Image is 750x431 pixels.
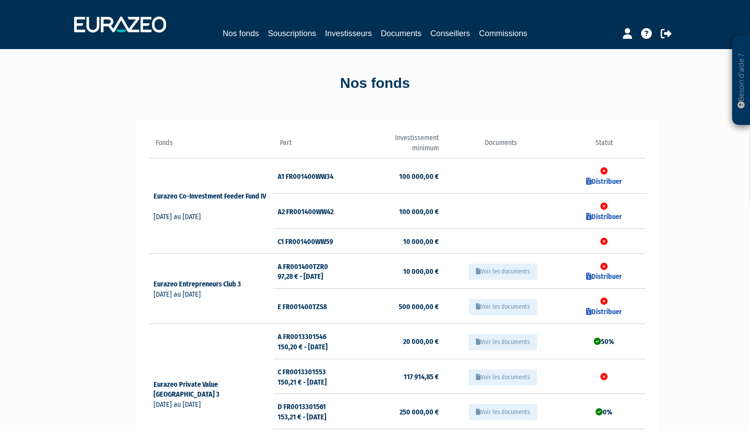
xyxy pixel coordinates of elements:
td: 100 000,00 € [356,158,438,194]
th: Fonds [149,133,273,158]
td: A FR0013301546 150,20 € - [DATE] [273,323,356,359]
a: Documents [381,27,421,40]
td: 10 000,00 € [356,253,438,289]
span: [DATE] au [DATE] [154,290,201,298]
a: Nos fonds [223,27,259,40]
a: Distribuer [586,177,622,186]
button: Voir les documents [469,334,537,350]
a: Distribuer [586,212,622,221]
a: Distribuer [586,272,622,281]
td: A1 FR001400WW34 [273,158,356,194]
div: Nos fonds [121,73,629,94]
a: Conseillers [430,27,470,40]
a: Eurazeo Entrepreneurs Club 3 [154,280,249,288]
td: 20 000,00 € [356,323,438,359]
a: Commissions [479,27,527,40]
button: Voir les documents [469,299,537,315]
td: 0% [563,394,646,429]
td: 100 000,00 € [356,194,438,229]
td: D FR0013301561 153,21 € - [DATE] [273,394,356,429]
td: A FR001400TZR0 97,28 € - [DATE] [273,253,356,289]
button: Voir les documents [469,264,537,280]
a: Eurazeo Co-Investment Feeder Fund IV [154,192,266,211]
span: [DATE] au [DATE] [154,212,201,221]
th: Statut [563,133,646,158]
a: Investisseurs [325,27,372,40]
td: C1 FR001400WW59 [273,228,356,253]
img: 1732889491-logotype_eurazeo_blanc_rvb.png [74,17,166,33]
th: Investissement minimum [356,133,438,158]
p: Besoin d'aide ? [736,41,746,121]
td: 500 000,00 € [356,289,438,324]
a: Distribuer [586,307,622,316]
th: Documents [439,133,563,158]
th: Part [273,133,356,158]
td: 50% [563,323,646,359]
a: Eurazeo Private Value [GEOGRAPHIC_DATA] 3 [154,380,228,399]
td: A2 FR001400WW42 [273,194,356,229]
a: Souscriptions [268,27,316,40]
td: 10 000,00 € [356,228,438,253]
td: 250 000,00 € [356,394,438,429]
td: E FR001400TZS8 [273,289,356,324]
button: Voir les documents [469,369,537,385]
button: Voir les documents [469,404,537,420]
td: C FR0013301553 150,21 € - [DATE] [273,359,356,394]
span: [DATE] au [DATE] [154,400,201,409]
td: 117 914,85 € [356,359,438,394]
